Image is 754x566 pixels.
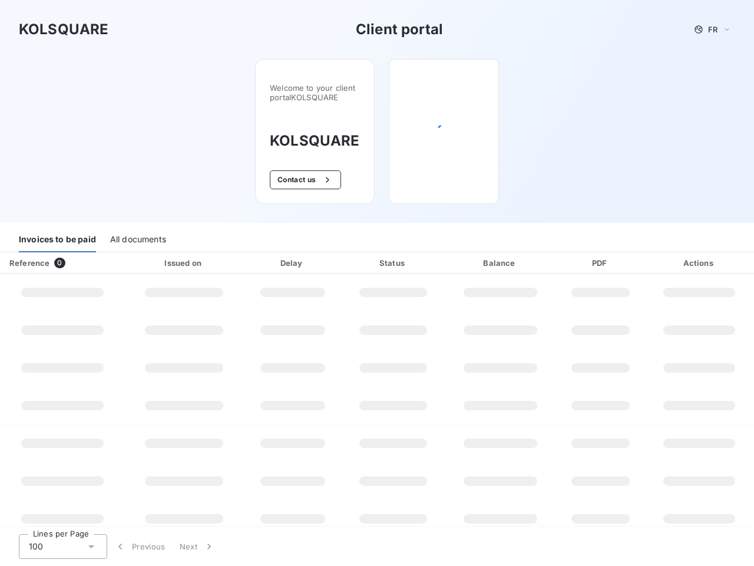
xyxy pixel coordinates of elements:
span: Welcome to your client portal KOLSQUARE [270,83,360,102]
div: Invoices to be paid [19,228,96,252]
div: Delay [246,257,339,269]
div: Balance [447,257,554,269]
button: Previous [107,534,173,559]
span: 0 [54,258,65,268]
div: Actions [647,257,752,269]
div: All documents [110,228,166,252]
span: FR [708,25,717,34]
button: Contact us [270,170,341,189]
h3: KOLSQUARE [270,130,360,152]
h3: Client portal [356,19,443,40]
div: Issued on [127,257,241,269]
span: 100 [29,541,43,552]
div: Reference [9,258,49,268]
div: PDF [558,257,642,269]
div: Status [344,257,442,269]
button: Next [173,534,222,559]
h3: KOLSQUARE [19,19,108,40]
